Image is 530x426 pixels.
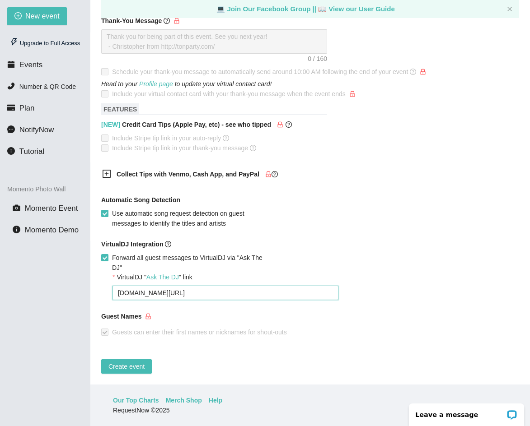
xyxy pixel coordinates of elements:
[14,12,22,21] span: plus-circle
[19,125,54,134] span: NotifyNow
[410,69,416,75] span: question-circle
[146,273,179,281] a: Ask The DJ
[209,395,222,405] a: Help
[108,133,233,143] span: Include Stripe tip link in your auto-reply
[10,38,18,46] span: thunderbolt
[250,145,256,151] span: question-circle
[113,286,338,300] textarea: [DOMAIN_NAME][URL]
[19,104,35,112] span: Plan
[165,241,171,247] span: question-circle
[117,171,259,178] b: Collect Tips with Venmo, Cash App, and PayPal
[25,10,60,22] span: New event
[349,91,356,97] span: lock
[13,204,20,212] span: camera
[25,226,79,234] span: Momento Demo
[7,147,15,155] span: info-circle
[101,121,120,128] span: [NEW]
[113,405,505,415] div: RequestNow © 2025
[166,395,202,405] a: Merch Shop
[112,68,426,75] span: Schedule your thank-you message to automatically send around 10:00 AM following the end of your e...
[145,313,151,319] span: lock
[139,80,173,88] a: Profile page
[272,171,278,177] span: question-circle
[101,17,162,24] b: Thank-You Message
[507,6,512,12] button: close
[318,5,327,13] span: laptop
[101,241,163,248] b: VirtualDJ Integration
[216,5,225,13] span: laptop
[164,18,170,24] span: question-circle
[101,103,139,115] span: FEATURES
[108,327,291,337] span: Guests can enter their first names or nicknames for shout-outs
[174,18,180,24] span: lock
[19,147,44,156] span: Tutorial
[223,135,229,141] span: question-circle
[25,204,78,213] span: Momento Event
[19,83,76,90] span: Number & QR Code
[7,34,83,52] div: Upgrade to Full Access
[102,169,111,178] span: plus-square
[7,7,67,25] button: plus-circleNew event
[318,5,395,13] a: laptop View our User Guide
[7,60,15,68] span: calendar
[216,5,318,13] a: laptop Join Our Facebook Group ||
[117,272,192,282] div: VirtualDJ " " link
[403,398,530,426] iframe: LiveChat chat widget
[7,125,15,133] span: message
[112,90,356,97] span: Include your virtual contact card with your thank-you message when the event ends
[108,143,260,153] span: Include Stripe tip link in your thank-you message
[286,120,292,130] span: question-circle
[108,208,275,228] span: Use automatic song request detection on guest messages to identify the titles and artists
[113,395,159,405] a: Our Top Charts
[95,164,321,186] div: Collect Tips with Venmo, Cash App, and PayPallockquestion-circle
[101,120,271,130] b: Credit Card Tips (Apple Pay, etc) - see who tipped
[277,120,283,130] span: lock
[13,226,20,233] span: info-circle
[265,171,272,177] span: lock
[108,361,145,371] span: Create event
[101,359,152,374] button: Create event
[101,313,141,320] b: Guest Names
[19,60,42,69] span: Events
[7,104,15,111] span: credit-card
[420,69,426,75] span: lock
[108,253,275,273] span: Forward all guest messages to VirtualDJ via "Ask The DJ"
[101,80,272,88] i: Head to your to update your virtual contact card!
[7,82,15,90] span: phone
[101,195,180,205] b: Automatic Song Detection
